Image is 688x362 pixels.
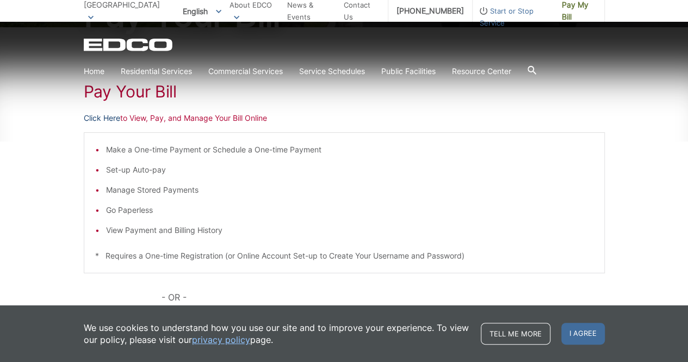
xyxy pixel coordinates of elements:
[299,65,365,77] a: Service Schedules
[106,144,593,156] li: Make a One-time Payment or Schedule a One-time Payment
[162,290,604,305] p: - OR -
[192,334,250,346] a: privacy policy
[84,65,104,77] a: Home
[452,65,511,77] a: Resource Center
[106,204,593,216] li: Go Paperless
[84,112,605,124] p: to View, Pay, and Manage Your Bill Online
[121,65,192,77] a: Residential Services
[84,112,120,124] a: Click Here
[84,322,470,346] p: We use cookies to understand how you use our site and to improve your experience. To view our pol...
[106,184,593,196] li: Manage Stored Payments
[106,224,593,236] li: View Payment and Billing History
[175,2,230,20] span: English
[84,38,174,51] a: EDCD logo. Return to the homepage.
[95,250,593,262] p: * Requires a One-time Registration (or Online Account Set-up to Create Your Username and Password)
[106,164,593,176] li: Set-up Auto-pay
[208,65,283,77] a: Commercial Services
[84,82,605,101] h1: Pay Your Bill
[381,65,436,77] a: Public Facilities
[481,323,550,345] a: Tell me more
